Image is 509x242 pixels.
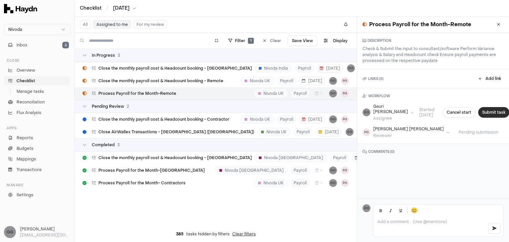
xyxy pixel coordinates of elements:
div: Nivoda UK [240,77,274,85]
button: PG [341,166,349,174]
div: Apps [4,123,70,133]
span: Close the monthly payroll cost & Headcount booking - [GEOGRAPHIC_DATA] [98,66,252,71]
button: + [312,89,325,98]
span: [DATE] [355,155,375,160]
div: Nivoda UK [254,89,288,98]
button: [DATE] [315,128,342,136]
span: [DATE] [113,5,130,12]
a: Reports [4,133,70,143]
div: Nivoda UK [254,179,288,187]
button: PG [341,179,349,187]
span: [DATE] [302,117,322,122]
span: GG [329,90,337,97]
span: Pending submission [453,130,504,135]
a: Checklist [80,5,102,12]
span: Completed [92,142,115,148]
span: Checklist [17,78,35,84]
span: [DATE] [318,129,339,135]
span: 385 [176,231,184,237]
div: tasks hidden by filters [75,226,357,242]
div: Reviewer [373,133,444,138]
button: GG [346,128,354,136]
nav: breadcrumb [80,5,136,12]
button: Inbox3 [4,40,70,50]
span: Process Payroll for the Month-Remote [98,91,176,96]
button: + [312,179,325,187]
p: [EMAIL_ADDRESS][DOMAIN_NAME] [20,232,70,238]
span: Payroll [291,89,310,98]
h3: DESCRIPTION [363,38,504,43]
button: GG [347,64,355,72]
button: GGGauri [PERSON_NAME]Assignee [363,104,414,121]
button: Underline (Ctrl+U) [396,206,405,215]
button: [DATE] [317,64,343,73]
span: GG [363,108,370,116]
a: Checklist [4,76,70,86]
img: Haydn Logo [4,4,37,13]
button: Nivoda [4,24,70,35]
span: GG [4,226,16,238]
span: 1 [248,38,254,44]
span: Filter [235,38,245,43]
button: Italic (Ctrl+I) [386,206,395,215]
button: GG [329,115,337,123]
span: Nivoda [8,27,22,32]
h1: Process Payroll for the Month-Remote [369,21,471,29]
p: Check & Submit the input to consultant/software Perform Variance analysis & Salary and Headcount ... [363,46,504,64]
button: PG [341,90,349,97]
div: Gauri [PERSON_NAME] [373,104,408,114]
button: [DATE] [299,115,325,124]
button: [DATE] [352,153,378,162]
span: Process Payroll for the Month- Contractors [98,180,186,186]
a: Transactions [4,165,70,174]
span: Payroll [294,128,313,136]
button: GG [329,77,337,85]
span: Payroll [291,166,310,175]
span: Flux Analysis [17,110,41,116]
div: Nivoda UK [257,128,291,136]
div: [PERSON_NAME] [PERSON_NAME] [373,126,444,132]
span: Payroll [277,77,296,85]
span: Process Payroll for the Month-[GEOGRAPHIC_DATA] [98,168,205,173]
span: Transactions [17,167,42,173]
span: Overview [17,67,35,73]
span: PG [363,128,370,136]
button: Clear filters [232,231,256,237]
span: Settings [17,192,33,198]
button: PG[PERSON_NAME] [PERSON_NAME]Reviewer [363,126,450,138]
span: Payroll [295,64,314,73]
span: 2 [127,104,129,109]
div: Nivoda [GEOGRAPHIC_DATA] [254,153,327,162]
span: 😊 [411,207,418,214]
span: [DATE] [302,78,322,84]
span: [DATE] [320,66,340,71]
button: Bold (Ctrl+B) [376,206,385,215]
span: GG [363,204,370,212]
span: Manage tasks [17,89,44,94]
a: Settings [4,190,70,200]
button: [DATE] [299,77,325,85]
a: Mappings [4,154,70,164]
button: GG [329,166,337,174]
a: Overview [4,66,70,75]
span: Reconciliation [17,99,45,105]
span: Started [DATE] [414,107,440,118]
span: 3 [118,53,120,58]
h3: WORKFLOW [363,93,504,98]
div: Assignee [373,116,408,121]
span: Pending Review [92,104,124,109]
button: Display [320,35,352,46]
button: PG [341,77,349,85]
div: Nivoda India [254,64,292,73]
span: GG [329,179,337,187]
button: + [312,166,325,175]
a: Reconciliation [4,97,70,107]
span: Close the monthly payroll cost & Headcount booking - Contractor [98,117,229,122]
div: Close [4,55,70,66]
